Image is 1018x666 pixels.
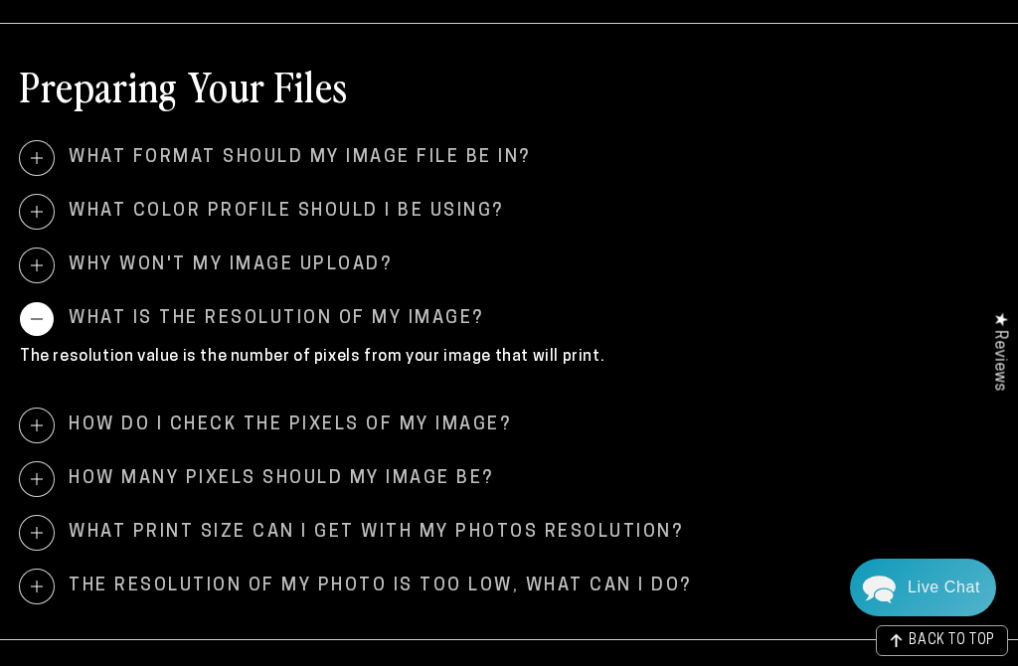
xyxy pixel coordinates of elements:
summary: What print size can I get with my photos resolution? [20,516,998,550]
div: Click to open Judge.me floating reviews tab [980,296,1018,407]
h2: Preparing Your Files [20,60,348,111]
summary: What color profile should I be using? [20,195,998,229]
span: BACK TO TOP [909,634,995,648]
summary: The resolution of my photo is too low, what can I do? [20,570,998,603]
summary: How do I check the pixels of my image? [20,409,998,442]
p: The resolution value is the number of pixels from your image that will print. [20,346,998,368]
summary: What is the resolution of my image? [20,302,998,336]
div: Contact Us Directly [908,559,980,616]
div: Chat widget toggle [850,559,996,616]
summary: Why won't my image upload? [20,249,998,282]
summary: What format should my image file be in? [20,141,998,175]
summary: How many pixels should my image be? [20,462,998,496]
